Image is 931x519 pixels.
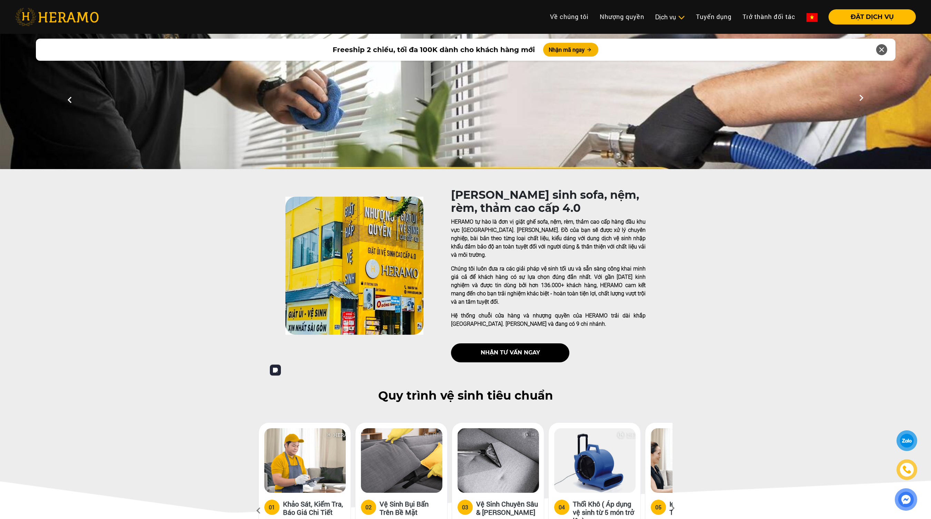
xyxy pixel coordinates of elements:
button: nhận tư vấn ngay [451,343,569,362]
button: 2 [467,155,474,162]
a: Trở thành đối tác [737,9,801,24]
button: ĐẶT DỊCH VỤ [829,9,916,25]
h3: Kiểm Tra & Nghiệm Thu [669,500,732,516]
a: phone-icon [896,459,917,480]
div: 03 [462,503,468,511]
img: Heramo quy trinh ve sinh sofa rem tham nem khao sat kiem tra va bao gia chi tiet [264,428,346,493]
img: Heramo quy trinh ve sinh thoi kho [554,428,636,493]
img: phone-icon [903,466,911,474]
a: Tuyển dụng [690,9,737,24]
img: subToggleIcon [678,14,685,21]
div: Dịch vụ [655,12,685,22]
h3: Vệ Sinh Chuyên Sâu & [PERSON_NAME] [476,500,538,516]
div: 05 [655,503,661,511]
div: 01 [269,503,275,511]
img: heramo-logo.png [15,8,99,26]
div: 04 [559,503,565,511]
img: Heramo quy trinh kiem tra va nghiem thu [651,428,732,493]
h3: Khảo Sát, Kiểm Tra, Báo Giá Chi Tiết [283,500,345,516]
p: Hệ thống chuỗi cửa hàng và nhượng quyền của HERAMO trải dài khắp [GEOGRAPHIC_DATA]. [PERSON_NAME]... [451,312,646,328]
h2: Quy trình vệ sinh tiêu chuẩn [15,389,916,403]
button: 1 [457,155,464,162]
a: ĐẶT DỊCH VỤ [823,14,916,20]
div: 02 [365,503,372,511]
p: Chúng tôi luôn đưa ra các giải pháp vệ sinh tối ưu và sẵn sàng công khai minh giá cả để khách hàn... [451,265,646,306]
h1: [PERSON_NAME] sinh sofa, nệm, rèm, thảm cao cấp 4.0 [451,188,646,215]
img: Heramo quy trinh ve sinh chuyen sau va diet khuan [458,428,539,493]
p: HERAMO tự hào là đơn vị giặt ghế sofa, nệm, rèm, thảm cao cấp hàng đầu khu vực [GEOGRAPHIC_DATA].... [451,218,646,259]
h3: Vệ Sinh Bụi Bẩn Trên Bề Mặt [380,500,442,516]
span: Freeship 2 chiều, tối đa 100K dành cho khách hàng mới [333,45,535,55]
a: Về chúng tôi [545,9,594,24]
img: Heramo quy trinh ve sinh bui ban tren be mat [361,428,442,493]
img: heramo-quality-banner [285,197,423,335]
a: Nhượng quyền [594,9,650,24]
button: Nhận mã ngay [543,43,598,57]
img: vn-flag.png [806,13,817,22]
